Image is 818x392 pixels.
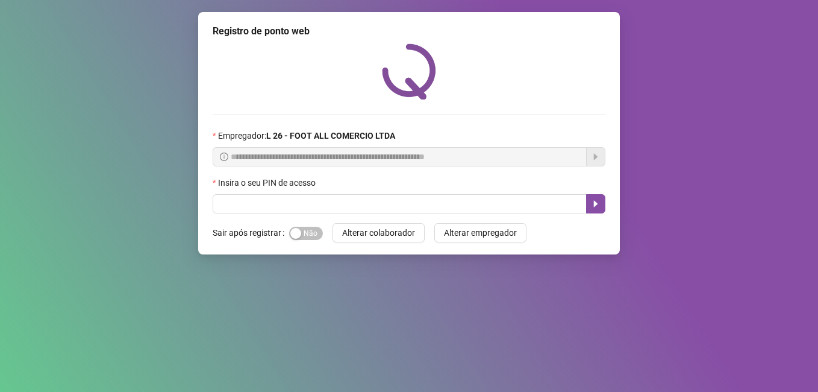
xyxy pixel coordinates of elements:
[333,223,425,242] button: Alterar colaborador
[220,153,228,161] span: info-circle
[218,129,395,142] span: Empregador :
[434,223,526,242] button: Alterar empregador
[213,24,605,39] div: Registro de ponto web
[382,43,436,100] img: QRPoint
[444,226,517,239] span: Alterar empregador
[342,226,415,239] span: Alterar colaborador
[213,223,289,242] label: Sair após registrar
[591,199,601,209] span: caret-right
[213,176,323,189] label: Insira o seu PIN de acesso
[266,131,395,141] strong: L 26 - FOOT ALL COMERCIO LTDA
